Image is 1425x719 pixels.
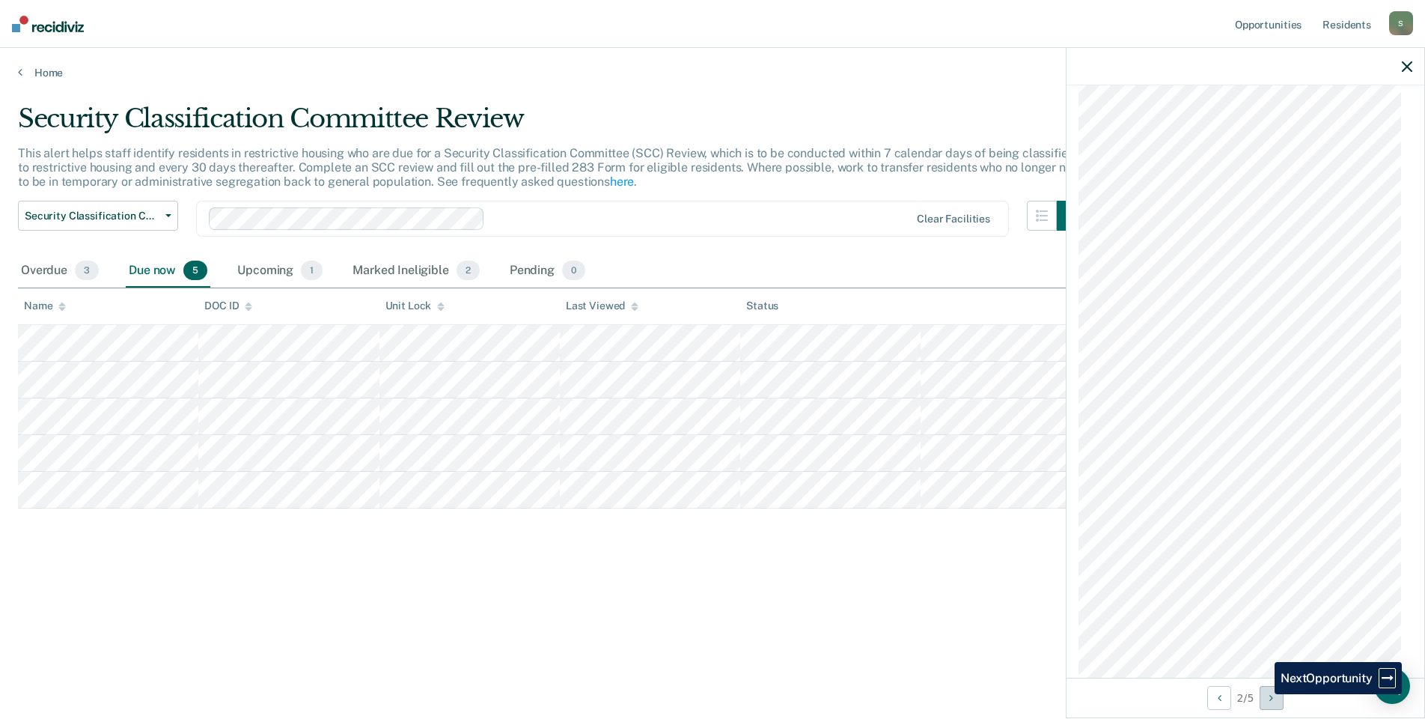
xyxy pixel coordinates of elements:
[301,261,323,280] span: 1
[25,210,159,222] span: Security Classification Committee Review
[234,255,326,288] div: Upcoming
[610,175,634,189] a: here
[126,255,210,288] div: Due now
[1260,686,1284,710] button: Next Opportunity
[18,66,1407,79] a: Home
[917,213,990,225] div: Clear facilities
[566,300,638,312] div: Last Viewed
[75,261,99,280] span: 3
[746,300,778,312] div: Status
[385,300,445,312] div: Unit Lock
[1389,11,1413,35] div: S
[1374,668,1410,704] div: Open Intercom Messenger
[18,103,1087,146] div: Security Classification Committee Review
[12,16,84,32] img: Recidiviz
[1067,678,1424,718] div: 2 / 5
[457,261,480,280] span: 2
[183,261,207,280] span: 5
[562,261,585,280] span: 0
[507,255,588,288] div: Pending
[18,255,102,288] div: Overdue
[350,255,483,288] div: Marked Ineligible
[18,146,1086,189] p: This alert helps staff identify residents in restrictive housing who are due for a Security Class...
[1207,686,1231,710] button: Previous Opportunity
[24,300,66,312] div: Name
[204,300,252,312] div: DOC ID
